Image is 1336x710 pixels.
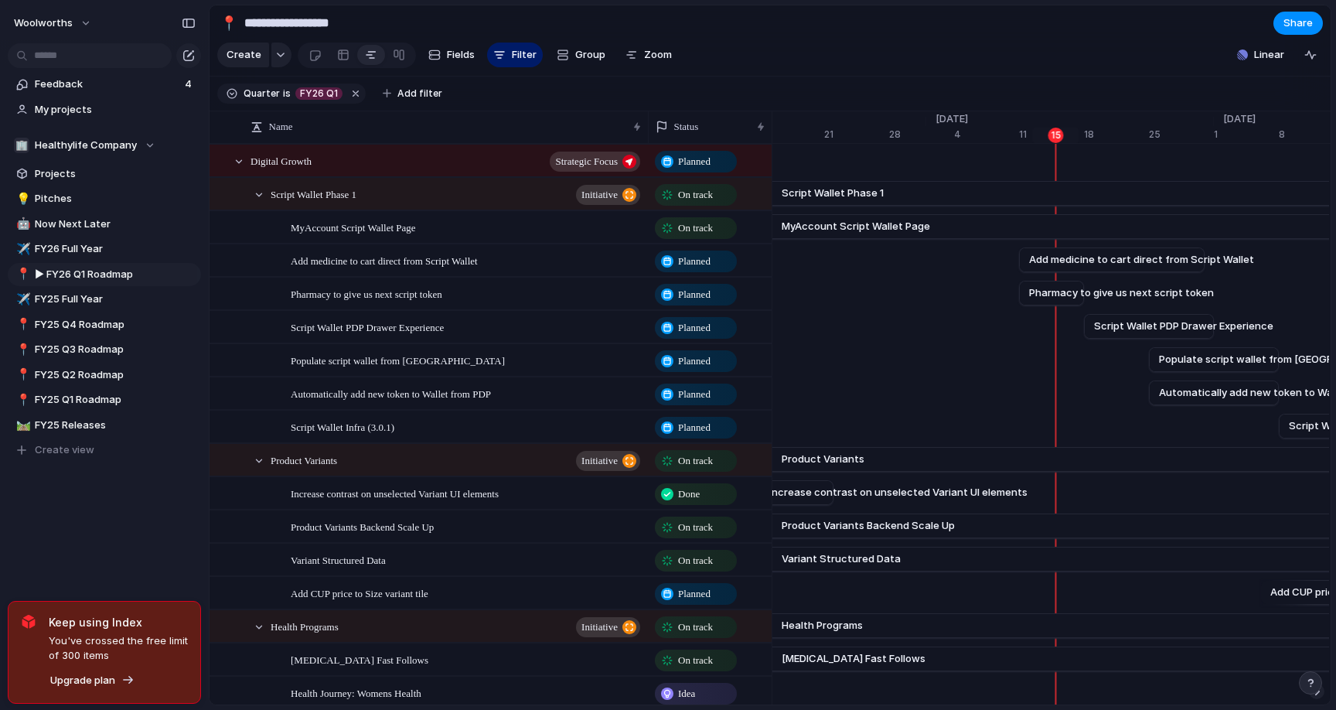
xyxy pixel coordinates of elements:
[824,128,889,142] div: 21
[576,617,640,637] button: initiative
[291,384,491,402] span: Automatically add new token to Wallet from PDP
[291,351,505,369] span: Populate script wallet from [GEOGRAPHIC_DATA]
[649,182,1334,205] a: Script Wallet Phase 1
[217,43,269,67] button: Create
[1273,12,1323,35] button: Share
[782,551,901,567] span: Variant Structured Data
[8,263,201,286] a: 📍▶︎ FY26 Q1 Roadmap
[447,47,475,63] span: Fields
[216,11,241,36] button: 📍
[8,338,201,361] a: 📍FY25 Q3 Roadmap
[678,387,711,402] span: Planned
[678,420,711,435] span: Planned
[1149,128,1214,142] div: 25
[1094,315,1204,338] a: Script Wallet PDP Drawer Experience
[14,138,29,153] div: 🏢
[644,47,672,63] span: Zoom
[49,614,188,630] span: Keep using Index
[35,241,196,257] span: FY26 Full Year
[8,213,201,236] a: 🤖Now Next Later
[8,98,201,121] a: My projects
[49,633,188,664] span: You've crossed the free limit of 300 items
[35,342,196,357] span: FY25 Q3 Roadmap
[14,292,29,307] button: ✈️
[575,47,605,63] span: Group
[678,320,711,336] span: Planned
[35,292,196,307] span: FY25 Full Year
[549,43,613,67] button: Group
[649,215,1334,238] a: MyAccount Script Wallet Page
[576,451,640,471] button: initiative
[283,87,291,101] span: is
[954,128,1019,142] div: 4
[769,481,823,504] a: Increase contrast on unselected Variant UI elements
[35,166,196,182] span: Projects
[16,190,27,208] div: 💡
[16,366,27,384] div: 📍
[769,647,1334,671] a: [MEDICAL_DATA] Fast Follows
[8,439,201,462] button: Create view
[185,77,195,92] span: 4
[8,288,201,311] a: ✈️FY25 Full Year
[16,416,27,434] div: 🛤️
[7,11,100,36] button: woolworths
[291,551,386,568] span: Variant Structured Data
[16,316,27,333] div: 📍
[422,43,481,67] button: Fields
[14,241,29,257] button: ✈️
[291,418,394,435] span: Script Wallet Infra (3.0.1)
[678,520,713,535] span: On track
[50,673,115,688] span: Upgrade plan
[1283,15,1313,31] span: Share
[35,191,196,207] span: Pitches
[14,317,29,333] button: 📍
[678,353,711,369] span: Planned
[1159,348,1269,371] a: Populate script wallet from [GEOGRAPHIC_DATA]
[244,87,280,101] span: Quarter
[291,318,444,336] span: Script Wallet PDP Drawer Experience
[1214,128,1279,142] div: 1
[271,185,356,203] span: Script Wallet Phase 1
[678,686,695,701] span: Idea
[8,187,201,210] a: 💡Pitches
[1029,282,1074,305] a: Pharmacy to give us next script token
[576,185,640,205] button: initiative
[678,453,713,469] span: On track
[8,364,201,387] div: 📍FY25 Q2 Roadmap
[678,486,700,502] span: Done
[16,291,27,309] div: ✈️
[1048,128,1064,143] div: 15
[8,313,201,336] a: 📍FY25 Q4 Roadmap
[35,102,196,118] span: My projects
[1254,47,1284,63] span: Linear
[46,670,139,691] button: Upgrade plan
[250,152,312,169] span: Digital Growth
[291,484,499,502] span: Increase contrast on unselected Variant UI elements
[35,217,196,232] span: Now Next Later
[8,162,201,186] a: Projects
[8,134,201,157] button: 🏢Healthylife Company
[220,12,237,33] div: 📍
[35,317,196,333] span: FY25 Q4 Roadmap
[291,251,478,269] span: Add medicine to cart direct from Script Wallet
[271,451,337,469] span: Product Variants
[678,187,713,203] span: On track
[8,237,201,261] a: ✈️FY26 Full Year
[397,87,442,101] span: Add filter
[550,152,640,172] button: Strategic Focus
[35,77,180,92] span: Feedback
[1094,319,1273,334] span: Script Wallet PDP Drawer Experience
[35,367,196,383] span: FY25 Q2 Roadmap
[678,287,711,302] span: Planned
[14,267,29,282] button: 📍
[292,85,346,102] button: FY26 Q1
[291,218,416,236] span: MyAccount Script Wallet Page
[678,586,711,602] span: Planned
[1029,248,1195,271] a: Add medicine to cart direct from Script Wallet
